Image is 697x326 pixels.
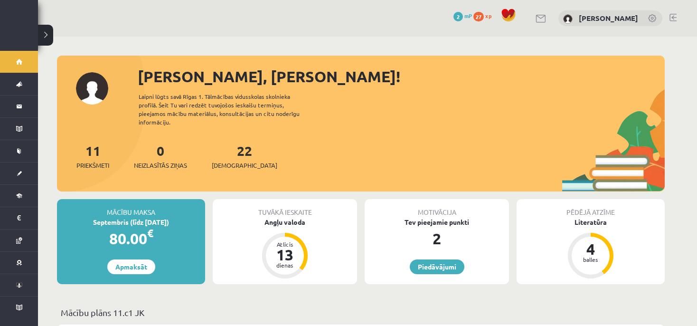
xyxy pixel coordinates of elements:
[576,257,605,262] div: balles
[212,161,277,170] span: [DEMOGRAPHIC_DATA]
[453,12,472,19] a: 2 mP
[10,17,38,40] a: Rīgas 1. Tālmācības vidusskola
[107,259,155,274] a: Apmaksāt
[473,12,484,21] span: 27
[576,241,605,257] div: 4
[453,12,463,21] span: 2
[213,217,357,280] a: Angļu valoda Atlicis 13 dienas
[147,226,153,240] span: €
[517,199,665,217] div: Pēdējā atzīme
[61,306,661,319] p: Mācību plāns 11.c1 JK
[579,13,638,23] a: [PERSON_NAME]
[139,92,316,126] div: Laipni lūgts savā Rīgas 1. Tālmācības vidusskolas skolnieka profilā. Šeit Tu vari redzēt tuvojošo...
[464,12,472,19] span: mP
[365,199,509,217] div: Motivācija
[134,161,187,170] span: Neizlasītās ziņas
[271,262,299,268] div: dienas
[365,227,509,250] div: 2
[213,217,357,227] div: Angļu valoda
[271,241,299,247] div: Atlicis
[57,217,205,227] div: Septembris (līdz [DATE])
[212,142,277,170] a: 22[DEMOGRAPHIC_DATA]
[213,199,357,217] div: Tuvākā ieskaite
[365,217,509,227] div: Tev pieejamie punkti
[134,142,187,170] a: 0Neizlasītās ziņas
[138,65,665,88] div: [PERSON_NAME], [PERSON_NAME]!
[57,199,205,217] div: Mācību maksa
[473,12,496,19] a: 27 xp
[410,259,464,274] a: Piedāvājumi
[485,12,491,19] span: xp
[76,142,109,170] a: 11Priekšmeti
[76,161,109,170] span: Priekšmeti
[517,217,665,227] div: Literatūra
[517,217,665,280] a: Literatūra 4 balles
[57,227,205,250] div: 80.00
[271,247,299,262] div: 13
[563,14,573,24] img: Fjodors Andrejevs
